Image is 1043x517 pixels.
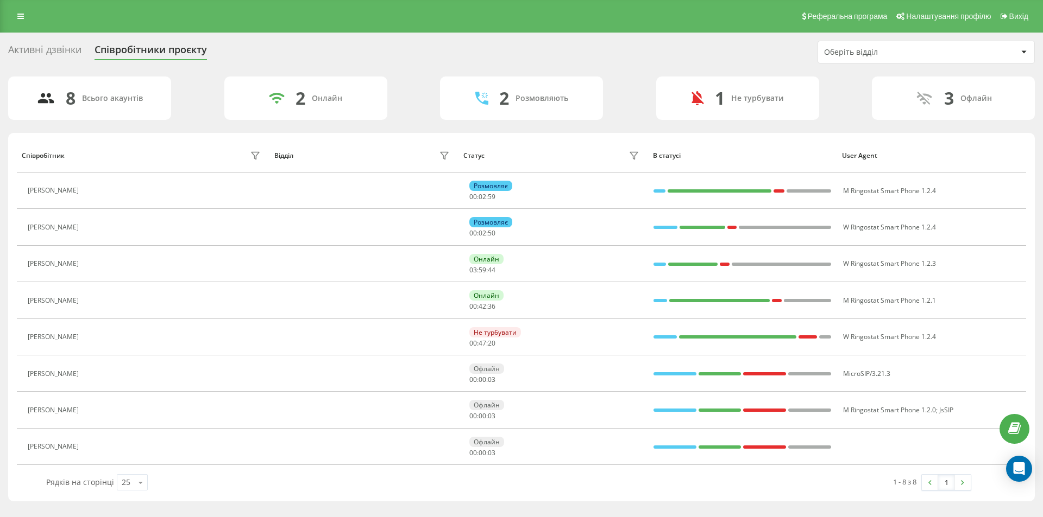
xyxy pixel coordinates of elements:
div: : : [469,193,495,201]
span: 47 [479,339,486,348]
span: M Ringostat Smart Phone 1.2.1 [843,296,936,305]
div: Open Intercom Messenger [1006,456,1032,482]
div: Оберіть відділ [824,48,954,57]
span: 00 [469,302,477,311]
div: Розмовляють [516,94,568,103]
div: : : [469,340,495,347]
div: [PERSON_NAME] [28,224,81,231]
span: 00 [479,375,486,384]
div: User Agent [842,152,1021,159]
div: В статусі [653,152,832,159]
div: 2 [499,88,509,108]
div: [PERSON_NAME] [28,406,81,414]
span: M Ringostat Smart Phone 1.2.0 [843,405,936,414]
span: Вихід [1009,12,1028,21]
span: 59 [479,265,486,275]
span: 20 [488,339,495,348]
span: 00 [469,228,477,238]
div: 1 [715,88,725,108]
span: 50 [488,228,495,238]
div: Онлайн [469,254,504,264]
div: Розмовляє [469,181,512,191]
span: 36 [488,302,495,311]
span: 00 [479,448,486,457]
span: M Ringostat Smart Phone 1.2.4 [843,186,936,195]
span: 00 [469,339,477,348]
div: [PERSON_NAME] [28,187,81,194]
span: Реферальна програма [808,12,888,21]
div: Співробітники проєкту [95,44,207,61]
span: 42 [479,302,486,311]
div: : : [469,412,495,420]
span: 00 [469,448,477,457]
div: Не турбувати [469,327,521,337]
div: 1 - 8 з 8 [893,476,916,487]
div: [PERSON_NAME] [28,333,81,341]
div: [PERSON_NAME] [28,370,81,378]
span: 00 [479,411,486,420]
div: Активні дзвінки [8,44,81,61]
div: Всього акаунтів [82,94,143,103]
span: Рядків на сторінці [46,477,114,487]
span: JsSIP [939,405,953,414]
span: 00 [469,375,477,384]
a: 1 [938,475,954,490]
div: [PERSON_NAME] [28,443,81,450]
div: : : [469,229,495,237]
span: 03 [469,265,477,275]
div: Офлайн [469,363,504,374]
div: Онлайн [312,94,342,103]
div: Розмовляє [469,217,512,227]
span: 03 [488,448,495,457]
span: 02 [479,192,486,201]
div: 3 [944,88,954,108]
div: : : [469,303,495,310]
div: 2 [296,88,305,108]
div: 25 [122,477,130,488]
div: Співробітник [22,152,65,159]
div: Не турбувати [731,94,784,103]
div: Офлайн [469,437,504,447]
span: W Ringostat Smart Phone 1.2.4 [843,222,936,232]
div: Офлайн [960,94,992,103]
span: 00 [469,192,477,201]
span: MicroSIP/3.21.3 [843,369,890,378]
div: 8 [66,88,76,108]
span: W Ringostat Smart Phone 1.2.4 [843,332,936,341]
span: 59 [488,192,495,201]
div: Відділ [274,152,293,159]
span: W Ringostat Smart Phone 1.2.3 [843,259,936,268]
div: [PERSON_NAME] [28,297,81,304]
span: 03 [488,411,495,420]
div: Офлайн [469,400,504,410]
div: Онлайн [469,290,504,301]
span: 02 [479,228,486,238]
div: : : [469,449,495,457]
span: Налаштування профілю [906,12,991,21]
div: : : [469,266,495,274]
span: 44 [488,265,495,275]
div: Статус [463,152,485,159]
span: 00 [469,411,477,420]
div: : : [469,376,495,384]
span: 03 [488,375,495,384]
div: [PERSON_NAME] [28,260,81,267]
